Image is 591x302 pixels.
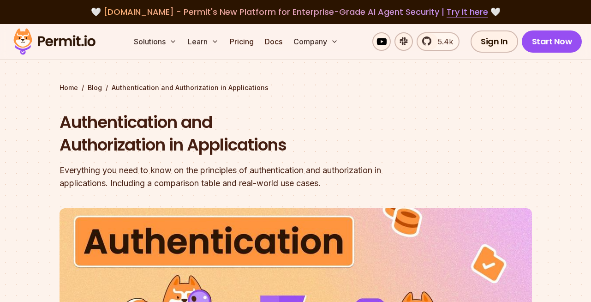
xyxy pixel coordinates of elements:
[471,30,518,53] a: Sign In
[447,6,488,18] a: Try it here
[290,32,342,51] button: Company
[103,6,488,18] span: [DOMAIN_NAME] - Permit's New Platform for Enterprise-Grade AI Agent Security |
[432,36,453,47] span: 5.4k
[9,26,100,57] img: Permit logo
[226,32,257,51] a: Pricing
[417,32,460,51] a: 5.4k
[88,83,102,92] a: Blog
[261,32,286,51] a: Docs
[130,32,180,51] button: Solutions
[522,30,582,53] a: Start Now
[60,111,414,157] h1: Authentication and Authorization in Applications
[184,32,222,51] button: Learn
[60,83,532,92] div: / /
[60,83,78,92] a: Home
[60,164,414,190] div: Everything you need to know on the principles of authentication and authorization in applications...
[22,6,569,18] div: 🤍 🤍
